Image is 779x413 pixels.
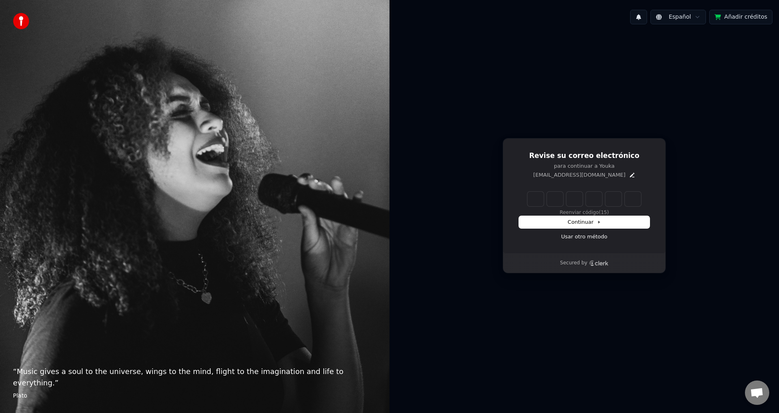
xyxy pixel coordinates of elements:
[629,172,635,178] button: Edit
[527,192,641,206] input: Enter verification code
[745,381,769,405] div: Chat abierto
[709,10,773,24] button: Añadir créditos
[589,260,609,266] a: Clerk logo
[13,392,377,400] footer: Plato
[561,233,607,240] a: Usar otro método
[533,171,625,179] p: [EMAIL_ADDRESS][DOMAIN_NAME]
[568,218,601,226] span: Continuar
[519,216,650,228] button: Continuar
[13,366,377,389] p: “ Music gives a soul to the universe, wings to the mind, flight to the imagination and life to ev...
[13,13,29,29] img: youka
[560,260,587,266] p: Secured by
[519,162,650,170] p: para continuar a Youka
[519,151,650,161] h1: Revise su correo electrónico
